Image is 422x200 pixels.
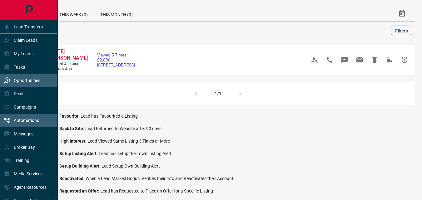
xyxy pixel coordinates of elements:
[50,61,87,67] span: Viewed a Listing
[50,48,87,61] a: [DATE][PERSON_NAME]
[367,52,382,67] span: Hide
[352,52,367,67] span: Email
[50,48,88,61] span: [DATE][PERSON_NAME]
[86,176,233,181] span: When a Lead Marked Bogus, Verifies their Info and Reactivates their Account
[53,6,94,21] div: This Week (0)
[397,52,412,67] span: Snooze
[59,163,102,168] span: Setup Building Alert
[59,114,81,119] span: Favourite
[99,151,171,156] span: Lead has setup their own Listing Alert
[97,57,135,62] span: $2,000
[391,26,412,36] button: Filters
[307,52,322,67] span: View Profile
[59,151,99,156] span: Setup Listing Alert
[94,6,139,21] div: This Month (0)
[85,126,161,131] span: Lead Returned to Website after 90 days
[97,52,135,57] span: Viewed 5 Times
[97,52,135,67] a: Viewed 5 Times$2,000[STREET_ADDRESS]
[59,139,87,144] span: High Interest
[59,188,100,193] span: Requested an Offer
[97,62,135,67] span: [STREET_ADDRESS]
[102,163,160,168] span: Lead Setup Own Building Alert
[59,126,85,131] span: Back to Site
[50,66,87,72] span: 7 hours ago
[215,91,221,96] div: 1/1
[59,176,86,181] span: Reactivated
[100,188,213,193] span: Lead has Requested to Place an Offer for a Specific Listing
[322,52,337,67] span: Call
[81,114,138,119] span: Lead has Favourited a Listing
[87,139,170,144] span: Lead Viewed Same Listing 3 Times or More
[337,52,352,67] span: Message
[395,6,410,21] button: Select Date Range
[382,52,397,67] span: Hide All from Noel Thomas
